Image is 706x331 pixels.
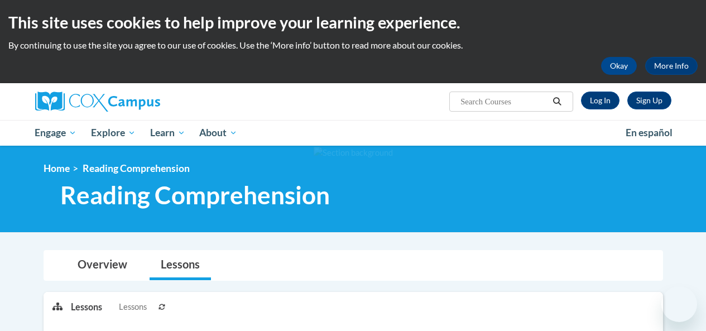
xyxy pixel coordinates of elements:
h2: This site uses cookies to help improve your learning experience. [8,11,698,33]
a: Register [627,92,671,109]
img: Section background [314,147,393,159]
a: Home [44,162,70,174]
img: Cox Campus [35,92,160,112]
iframe: Button to launch messaging window [661,286,697,322]
a: Learn [143,120,193,146]
a: Overview [66,251,138,280]
a: More Info [645,57,698,75]
span: Reading Comprehension [83,162,190,174]
p: Lessons [71,301,102,313]
span: Engage [35,126,76,140]
a: Engage [28,120,84,146]
a: Cox Campus [35,92,236,112]
span: En español [626,127,673,138]
span: Reading Comprehension [60,180,330,210]
span: Learn [150,126,185,140]
span: About [199,126,237,140]
p: By continuing to use the site you agree to our use of cookies. Use the ‘More info’ button to read... [8,39,698,51]
button: Search [549,95,565,108]
a: Explore [84,120,143,146]
div: Main menu [27,120,680,146]
a: About [192,120,244,146]
span: Lessons [119,301,147,313]
i:  [552,98,562,106]
button: Okay [601,57,637,75]
a: Lessons [150,251,211,280]
a: En español [618,121,680,145]
span: Explore [91,126,136,140]
a: Log In [581,92,619,109]
input: Search Courses [459,95,549,108]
